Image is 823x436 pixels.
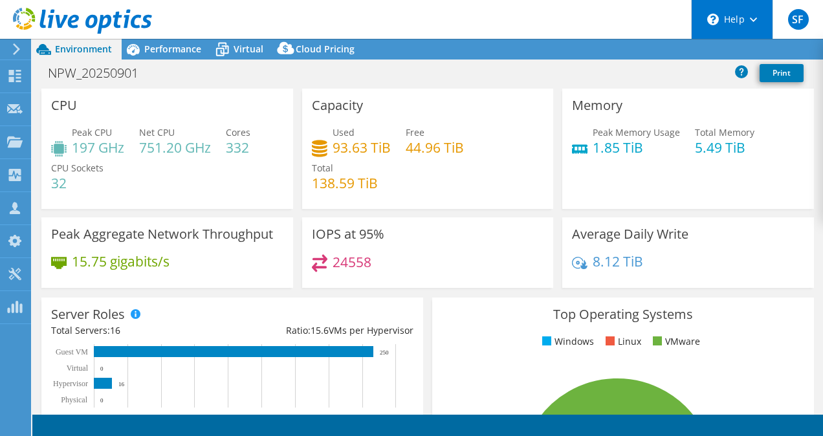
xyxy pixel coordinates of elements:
[333,126,355,138] span: Used
[406,140,464,155] h4: 44.96 TiB
[72,140,124,155] h4: 197 GHz
[312,162,333,174] span: Total
[42,66,159,80] h1: NPW_20250901
[232,323,413,338] div: Ratio: VMs per Hypervisor
[56,347,88,356] text: Guest VM
[144,43,201,55] span: Performance
[51,307,125,322] h3: Server Roles
[55,43,112,55] span: Environment
[695,140,754,155] h4: 5.49 TiB
[707,14,719,25] svg: \n
[333,140,391,155] h4: 93.63 TiB
[139,140,211,155] h4: 751.20 GHz
[650,334,700,349] li: VMware
[226,140,250,155] h4: 332
[51,227,273,241] h3: Peak Aggregate Network Throughput
[312,98,363,113] h3: Capacity
[234,43,263,55] span: Virtual
[118,381,125,387] text: 16
[51,323,232,338] div: Total Servers:
[593,140,680,155] h4: 1.85 TiB
[100,365,104,372] text: 0
[72,254,170,268] h4: 15.75 gigabits/s
[380,349,389,356] text: 250
[311,324,329,336] span: 15.6
[760,64,804,82] a: Print
[296,43,355,55] span: Cloud Pricing
[53,379,88,388] text: Hypervisor
[61,395,87,404] text: Physical
[312,176,378,190] h4: 138.59 TiB
[695,126,754,138] span: Total Memory
[67,364,89,373] text: Virtual
[442,307,804,322] h3: Top Operating Systems
[72,126,112,138] span: Peak CPU
[602,334,641,349] li: Linux
[226,126,250,138] span: Cores
[572,98,622,113] h3: Memory
[51,176,104,190] h4: 32
[788,9,809,30] span: SF
[539,334,594,349] li: Windows
[51,162,104,174] span: CPU Sockets
[593,126,680,138] span: Peak Memory Usage
[572,227,688,241] h3: Average Daily Write
[110,324,120,336] span: 16
[51,98,77,113] h3: CPU
[333,255,371,269] h4: 24558
[593,254,643,268] h4: 8.12 TiB
[139,126,175,138] span: Net CPU
[406,126,424,138] span: Free
[312,227,384,241] h3: IOPS at 95%
[100,397,104,404] text: 0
